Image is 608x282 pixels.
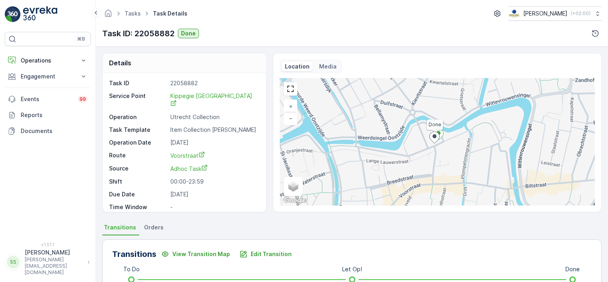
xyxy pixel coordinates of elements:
[25,249,84,257] p: [PERSON_NAME]
[109,126,167,134] p: Task Template
[102,27,175,39] p: Task ID: 22058882
[5,107,91,123] a: Reports
[285,83,296,95] a: View Fullscreen
[5,53,91,69] button: Operations
[342,265,362,273] p: Let Op!
[285,100,296,112] a: Zoom In
[170,79,258,87] p: 22058882
[104,12,113,19] a: Homepage
[21,127,88,135] p: Documents
[170,152,205,159] span: Voorstraat
[151,10,189,18] span: Task Details
[170,92,252,108] span: Kippegie [GEOGRAPHIC_DATA]
[172,250,230,258] p: View Transition Map
[282,195,308,206] a: Open this area in Google Maps (opens a new window)
[21,72,75,80] p: Engagement
[5,69,91,84] button: Engagement
[112,248,156,260] p: Transitions
[5,91,91,107] a: Events99
[170,203,258,211] p: -
[251,250,292,258] p: Edit Transition
[289,115,293,121] span: −
[509,6,602,21] button: [PERSON_NAME](+02:00)
[109,178,167,186] p: Shift
[109,139,167,147] p: Operation Date
[77,36,85,42] p: ⌘B
[21,95,73,103] p: Events
[282,195,308,206] img: Google
[235,248,296,260] button: Edit Transition
[156,248,235,260] button: View Transition Map
[5,6,21,22] img: logo
[285,178,302,195] a: Layers
[565,265,580,273] p: Done
[109,58,131,68] p: Details
[21,111,88,119] p: Reports
[289,103,292,110] span: +
[109,113,167,121] p: Operation
[170,151,258,160] a: Voorstraat
[21,57,75,65] p: Operations
[170,92,258,108] a: Kippegie Utrecht
[181,29,196,37] p: Done
[571,10,590,17] p: ( +02:00 )
[170,190,258,198] p: [DATE]
[25,257,84,276] p: [PERSON_NAME][EMAIL_ADDRESS][DOMAIN_NAME]
[170,126,258,134] p: Item Collection [PERSON_NAME]
[509,9,520,18] img: basis-logo_rgb2x.png
[178,29,199,38] button: Done
[170,165,208,172] span: Adhoc Task
[319,63,337,70] p: Media
[5,249,91,276] button: SS[PERSON_NAME][PERSON_NAME][EMAIL_ADDRESS][DOMAIN_NAME]
[109,164,167,173] p: Source
[170,113,258,121] p: Utrecht Collection
[109,79,167,87] p: Task ID
[523,10,567,18] p: [PERSON_NAME]
[123,265,140,273] p: To Do
[170,139,258,147] p: [DATE]
[170,178,258,186] p: 00:00-23:59
[104,223,136,231] span: Transitions
[285,112,296,124] a: Zoom Out
[109,92,167,108] p: Service Point
[109,151,167,160] p: Route
[5,123,91,139] a: Documents
[7,256,19,268] div: SS
[125,10,141,17] a: Tasks
[285,63,310,70] p: Location
[109,190,167,198] p: Due Date
[144,223,164,231] span: Orders
[109,203,167,211] p: Time Window
[5,242,91,247] span: v 1.51.1
[170,164,258,173] a: Adhoc Task
[23,6,57,22] img: logo_light-DOdMpM7g.png
[80,96,86,102] p: 99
